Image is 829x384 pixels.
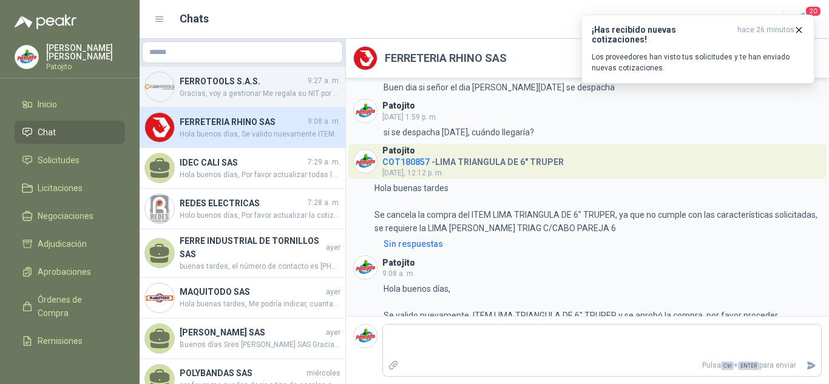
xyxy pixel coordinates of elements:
[46,44,125,61] p: [PERSON_NAME] [PERSON_NAME]
[180,169,340,181] span: Hola buenos días, Por favor actualizar todas las cotizaciones
[326,327,340,339] span: ayer
[308,157,340,168] span: 7:29 a. m.
[592,25,733,44] h3: ¡Has recibido nuevas cotizaciones!
[384,81,615,94] p: Buen dia si señor el dia [PERSON_NAME][DATE] se despacha
[382,157,430,167] span: COT180857
[15,93,125,116] a: Inicio
[592,52,804,73] p: Los proveedores han visto tus solicitudes y te han enviado nuevas cotizaciones.
[140,318,345,359] a: [PERSON_NAME] SASayerBuenos días Sres [PERSON_NAME] SAS Gracias por su amable respuesta
[382,169,444,177] span: [DATE], 12:12 p. m.
[38,237,87,251] span: Adjudicación
[38,126,56,139] span: Chat
[140,148,345,189] a: IDEC CALI SAS7:29 a. m.Hola buenos días, Por favor actualizar todas las cotizaciones
[180,210,340,221] span: Holo buenos días, Por favor actualizar la cotización
[308,197,340,209] span: 7:28 a. m.
[15,204,125,227] a: Negociaciones
[145,194,174,223] img: Company Logo
[180,298,340,310] span: Hola buenas tardes, Me podría indicar, cuantas piezas en total nos estarían entregando ?
[326,286,340,298] span: ayer
[46,63,125,70] p: Patojito
[180,326,323,339] h4: [PERSON_NAME] SAS
[140,67,345,107] a: Company LogoFERROTOOLS S.A.S.9:27 a. m.Gracias, voy a gestionar Me regala su NIT por favor
[180,129,340,140] span: Hola buenos días, Se valido nuevamente ITEM LIMA TRIANGULA DE 6" TRUPER y se aprobó la compra, po...
[38,98,57,111] span: Inicio
[793,8,814,30] button: 20
[180,285,323,298] h4: MAQUITODO SAS
[801,355,821,376] button: Enviar
[180,156,305,169] h4: IDEC CALI SAS
[354,47,377,70] img: Company Logo
[383,355,404,376] label: Adjuntar archivos
[180,261,340,272] span: buenas tardes, el número de contacto es [PHONE_NUMBER], , gracias
[180,339,340,351] span: Buenos días Sres [PERSON_NAME] SAS Gracias por su amable respuesta
[180,366,304,380] h4: POLYBANDAS SAS
[384,237,443,251] div: Sin respuestas
[15,260,125,283] a: Aprobaciones
[384,126,534,139] p: si se despacha [DATE], cuándo llegaría?
[382,113,438,121] span: [DATE] 1:59 p. m.
[326,242,340,254] span: ayer
[306,368,340,379] span: miércoles
[38,334,83,348] span: Remisiones
[38,209,93,223] span: Negociaciones
[15,288,125,325] a: Órdenes de Compra
[737,25,794,44] span: hace 26 minutos
[15,45,38,69] img: Company Logo
[145,283,174,312] img: Company Logo
[140,229,345,278] a: FERRE INDUSTRIAL DE TORNILLOS SASayerbuenas tardes, el número de contacto es [PHONE_NUMBER], , gr...
[38,293,113,320] span: Órdenes de Compra
[180,10,209,27] h1: Chats
[382,147,415,154] h3: Patojito
[140,107,345,148] a: Company LogoFERRETERIA RHINO SAS9:08 a. m.Hola buenos días, Se valido nuevamente ITEM LIMA TRIANG...
[145,72,174,101] img: Company Logo
[382,103,415,109] h3: Patojito
[384,282,778,322] p: Hola buenos días, Se valido nuevamente ITEM LIMA TRIANGULA DE 6" TRUPER y se aprobó la compra, po...
[354,325,377,348] img: Company Logo
[180,75,305,88] h4: FERROTOOLS S.A.S.
[140,189,345,229] a: Company LogoREDES ELECTRICAS7:28 a. m.Holo buenos días, Por favor actualizar la cotización
[38,181,83,195] span: Licitaciones
[385,50,507,67] h2: FERRETERIA RHINO SAS
[382,269,415,278] span: 9:08 a. m.
[15,15,76,29] img: Logo peakr
[374,181,822,235] p: Hola buenas tardes Se cancela la compra del ITEM LIMA TRIANGULA DE 6" TRUPER, ya que no cumple co...
[180,115,305,129] h4: FERRETERIA RHINO SAS
[381,237,822,251] a: Sin respuestas
[805,5,822,17] span: 20
[382,260,415,266] h3: Patojito
[180,88,340,99] span: Gracias, voy a gestionar Me regala su NIT por favor
[721,362,734,370] span: Ctrl
[354,150,377,173] img: Company Logo
[15,149,125,172] a: Solicitudes
[180,234,323,261] h4: FERRE INDUSTRIAL DE TORNILLOS SAS
[382,154,564,166] h4: - LIMA TRIANGULA DE 6" TRUPER
[15,177,125,200] a: Licitaciones
[15,329,125,352] a: Remisiones
[38,153,80,167] span: Solicitudes
[354,99,377,123] img: Company Logo
[581,15,814,84] button: ¡Has recibido nuevas cotizaciones!hace 26 minutos Los proveedores han visto tus solicitudes y te ...
[15,232,125,255] a: Adjudicación
[308,116,340,127] span: 9:08 a. m.
[38,265,91,278] span: Aprobaciones
[738,362,759,370] span: ENTER
[354,256,377,279] img: Company Logo
[308,75,340,87] span: 9:27 a. m.
[15,121,125,144] a: Chat
[145,113,174,142] img: Company Logo
[404,355,802,376] p: Pulsa + para enviar
[180,197,305,210] h4: REDES ELECTRICAS
[140,278,345,318] a: Company LogoMAQUITODO SASayerHola buenas tardes, Me podría indicar, cuantas piezas en total nos e...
